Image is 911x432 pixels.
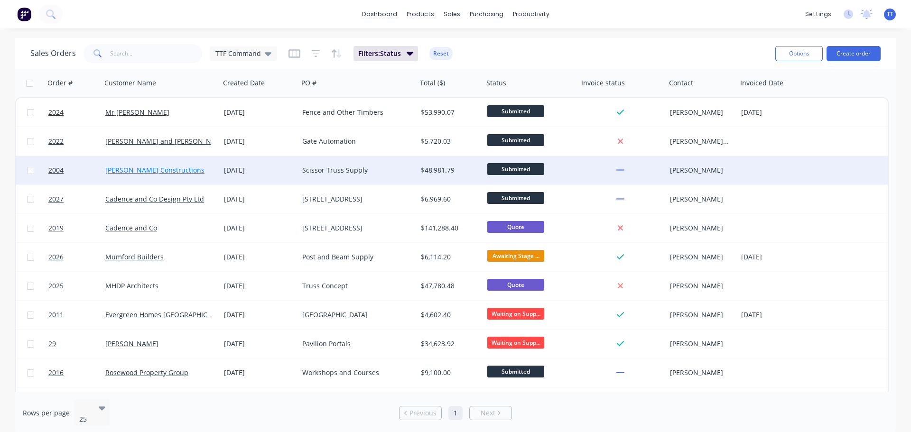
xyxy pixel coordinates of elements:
[421,194,477,204] div: $6,969.60
[887,10,893,18] span: TT
[402,7,439,21] div: products
[301,78,316,88] div: PO #
[105,108,169,117] a: Mr [PERSON_NAME]
[105,223,157,232] a: Cadence and Co
[224,223,295,233] div: [DATE]
[670,310,730,320] div: [PERSON_NAME]
[224,137,295,146] div: [DATE]
[224,281,295,291] div: [DATE]
[487,221,544,233] span: Quote
[302,252,408,262] div: Post and Beam Supply
[48,156,105,184] a: 2004
[23,408,70,418] span: Rows per page
[79,414,91,424] div: 25
[421,252,477,262] div: $6,114.20
[487,250,544,262] span: Awaiting Stage ...
[105,252,164,261] a: Mumford Builders
[357,7,402,21] a: dashboard
[224,252,295,262] div: [DATE]
[421,137,477,146] div: $5,720.03
[487,134,544,146] span: Submitted
[670,223,730,233] div: [PERSON_NAME]
[409,408,437,418] span: Previous
[224,108,295,117] div: [DATE]
[302,165,408,175] div: Scissor Truss Supply
[224,339,295,349] div: [DATE]
[439,7,465,21] div: sales
[48,127,105,156] a: 2022
[17,7,31,21] img: Factory
[48,243,105,271] a: 2026
[670,252,730,262] div: [PERSON_NAME]
[302,310,408,320] div: [GEOGRAPHIC_DATA]
[421,223,477,233] div: $141,288.40
[48,387,105,416] a: 2015
[487,163,544,175] span: Submitted
[215,48,261,58] span: TTF Command
[302,281,408,291] div: Truss Concept
[421,339,477,349] div: $34,623.92
[358,49,401,58] span: Filters: Status
[48,272,105,300] a: 2025
[421,108,477,117] div: $53,990.07
[670,137,730,146] div: [PERSON_NAME] and [PERSON_NAME]
[302,339,408,349] div: Pavilion Portals
[48,281,64,291] span: 2025
[481,408,495,418] span: Next
[508,7,554,21] div: productivity
[470,408,511,418] a: Next page
[104,78,156,88] div: Customer Name
[800,7,836,21] div: settings
[105,368,188,377] a: Rosewood Property Group
[670,368,730,377] div: [PERSON_NAME]
[224,194,295,204] div: [DATE]
[30,49,76,58] h1: Sales Orders
[353,46,418,61] button: Filters:Status
[421,368,477,377] div: $9,100.00
[48,223,64,233] span: 2019
[48,301,105,329] a: 2011
[465,7,508,21] div: purchasing
[670,194,730,204] div: [PERSON_NAME]
[775,46,823,61] button: Options
[741,310,819,320] div: [DATE]
[302,223,408,233] div: [STREET_ADDRESS]
[105,165,205,175] a: [PERSON_NAME] Constructions
[448,406,463,420] a: Page 1 is your current page
[670,165,730,175] div: [PERSON_NAME]
[421,281,477,291] div: $47,780.48
[48,358,105,387] a: 2016
[487,279,544,291] span: Quote
[48,368,64,377] span: 2016
[670,339,730,349] div: [PERSON_NAME]
[105,194,204,203] a: Cadence and Co Design Pty Ltd
[48,165,64,175] span: 2004
[48,185,105,213] a: 2027
[105,339,158,348] a: [PERSON_NAME]
[487,366,544,377] span: Submitted
[223,78,265,88] div: Created Date
[741,108,819,117] div: [DATE]
[302,368,408,377] div: Workshops and Courses
[48,137,64,146] span: 2022
[47,78,73,88] div: Order #
[487,192,544,204] span: Submitted
[420,78,445,88] div: Total ($)
[827,46,881,61] button: Create order
[48,310,64,320] span: 2011
[400,408,441,418] a: Previous page
[48,339,56,349] span: 29
[224,165,295,175] div: [DATE]
[110,44,203,63] input: Search...
[487,308,544,320] span: Waiting on Supp...
[224,310,295,320] div: [DATE]
[48,108,64,117] span: 2024
[741,252,819,262] div: [DATE]
[105,137,228,146] a: [PERSON_NAME] and [PERSON_NAME]
[581,78,625,88] div: Invoice status
[224,368,295,377] div: [DATE]
[48,194,64,204] span: 2027
[105,310,229,319] a: Evergreen Homes [GEOGRAPHIC_DATA]
[429,47,453,60] button: Reset
[670,281,730,291] div: [PERSON_NAME]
